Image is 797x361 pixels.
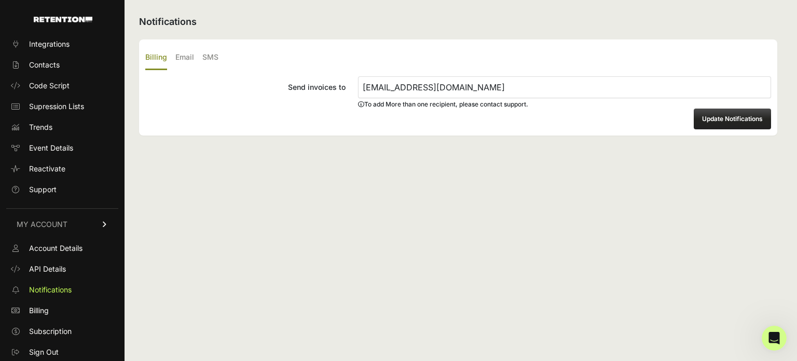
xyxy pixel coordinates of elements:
[29,122,52,132] span: Trends
[762,326,787,351] iframe: Intercom live chat
[6,77,118,94] a: Code Script
[358,100,771,109] div: To add More than one recipient, please contact support.
[29,285,72,295] span: Notifications
[6,57,118,73] a: Contacts
[6,240,118,257] a: Account Details
[29,164,65,174] span: Reactivate
[6,282,118,298] a: Notifications
[29,347,59,357] span: Sign Out
[29,184,57,195] span: Support
[29,305,49,316] span: Billing
[6,181,118,198] a: Support
[29,60,60,70] span: Contacts
[202,46,218,70] label: SMS
[694,109,771,129] button: Update Notifications
[17,219,67,230] span: MY ACCOUNT
[6,323,118,340] a: Subscription
[29,39,70,49] span: Integrations
[6,261,118,277] a: API Details
[29,326,72,337] span: Subscription
[139,15,777,29] h2: Notifications
[175,46,194,70] label: Email
[6,302,118,319] a: Billing
[145,82,346,92] div: Send invoices to
[6,98,118,115] a: Supression Lists
[145,46,167,70] label: Billing
[6,208,118,240] a: MY ACCOUNT
[34,17,92,22] img: Retention.com
[6,161,118,177] a: Reactivate
[6,119,118,136] a: Trends
[6,140,118,156] a: Event Details
[29,101,84,112] span: Supression Lists
[29,81,70,91] span: Code Script
[29,264,66,274] span: API Details
[6,344,118,360] a: Sign Out
[358,76,771,98] input: Send invoices to
[29,143,73,153] span: Event Details
[29,243,83,253] span: Account Details
[6,36,118,52] a: Integrations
